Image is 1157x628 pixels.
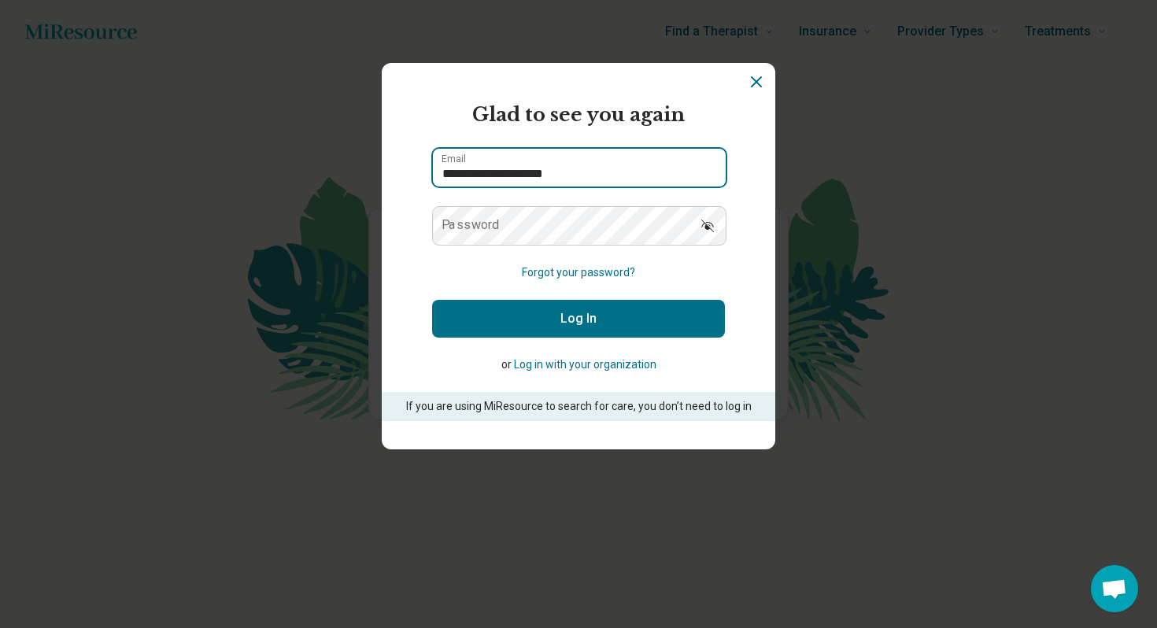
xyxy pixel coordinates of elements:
button: Dismiss [747,72,766,91]
button: Log In [432,300,725,338]
p: If you are using MiResource to search for care, you don’t need to log in [404,398,753,415]
label: Password [442,219,500,231]
section: Login Dialog [382,63,775,449]
button: Log in with your organization [514,356,656,373]
p: or [432,356,725,373]
label: Email [442,154,466,164]
h2: Glad to see you again [432,101,725,129]
button: Show password [690,206,725,244]
button: Forgot your password? [522,264,635,281]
